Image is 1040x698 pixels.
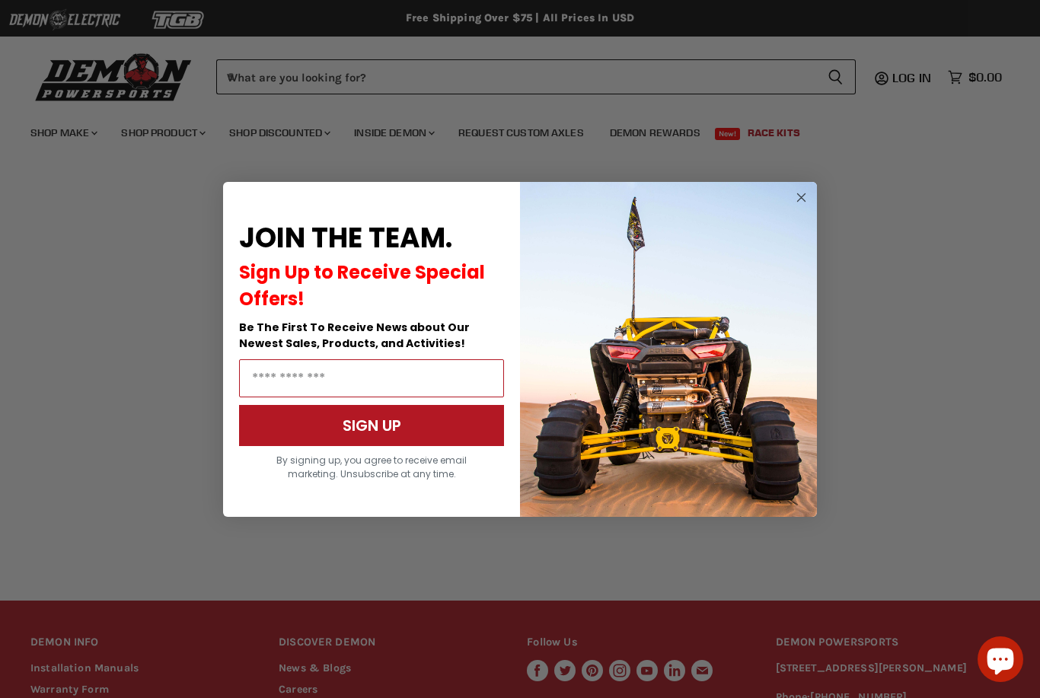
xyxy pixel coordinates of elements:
[239,320,470,351] span: Be The First To Receive News about Our Newest Sales, Products, and Activities!
[239,359,504,397] input: Email Address
[276,454,467,480] span: By signing up, you agree to receive email marketing. Unsubscribe at any time.
[239,405,504,446] button: SIGN UP
[239,218,452,257] span: JOIN THE TEAM.
[520,182,817,517] img: a9095488-b6e7-41ba-879d-588abfab540b.jpeg
[239,260,485,311] span: Sign Up to Receive Special Offers!
[792,188,811,207] button: Close dialog
[973,636,1028,686] inbox-online-store-chat: Shopify online store chat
